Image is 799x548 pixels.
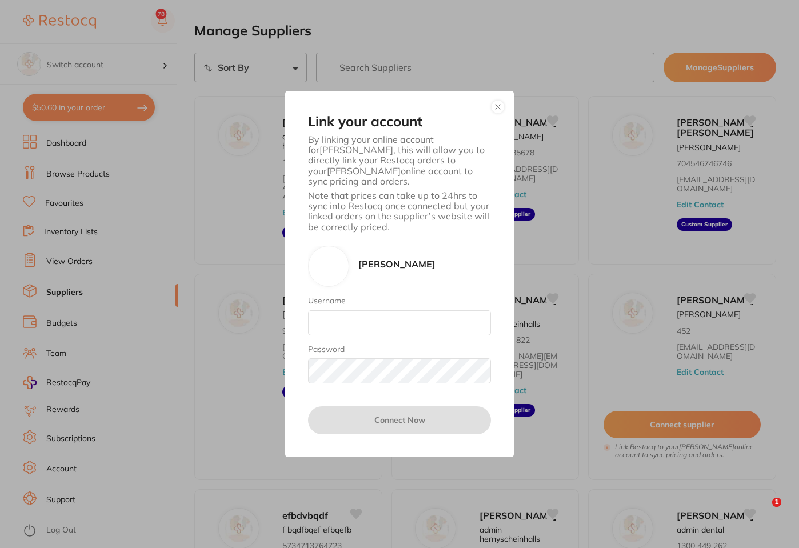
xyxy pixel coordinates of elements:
[749,498,776,525] iframe: Intercom live chat
[308,190,491,233] p: Note that prices can take up to 24hrs to sync into Restocq once connected but your linked orders ...
[358,259,436,269] p: [PERSON_NAME]
[308,114,491,130] h2: Link your account
[308,345,491,354] label: Password
[308,134,491,187] p: By linking your online account for [PERSON_NAME] , this will allow you to directly link your Rest...
[308,297,491,306] label: Username
[772,498,781,507] span: 1
[308,406,491,434] button: Connect Now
